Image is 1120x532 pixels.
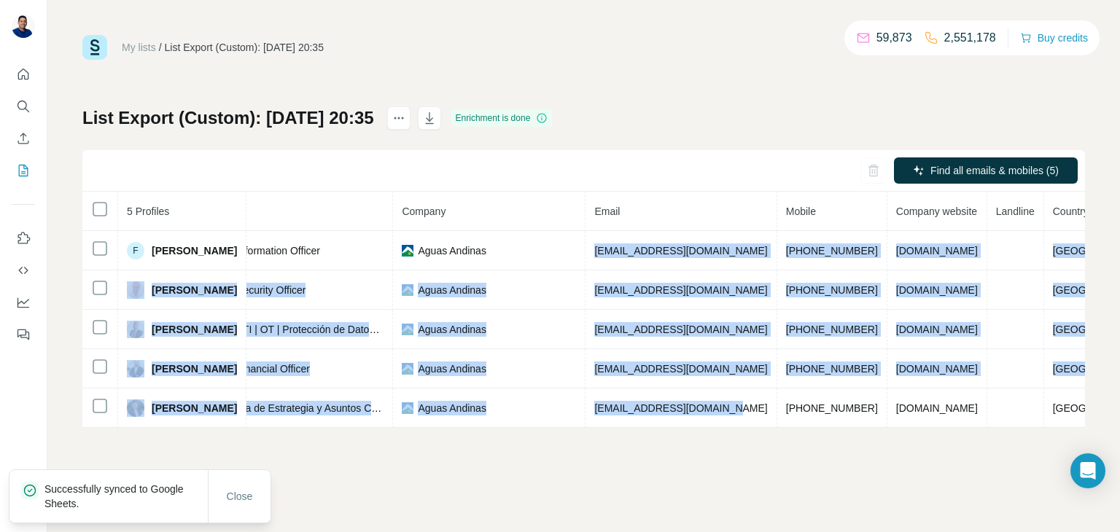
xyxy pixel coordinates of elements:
[82,35,107,60] img: Surfe Logo
[12,289,35,316] button: Dashboard
[152,401,237,415] span: [PERSON_NAME]
[127,360,144,378] img: Avatar
[786,245,878,257] span: [PHONE_NUMBER]
[786,284,878,296] span: [PHONE_NUMBER]
[227,489,253,504] span: Close
[786,363,878,375] span: [PHONE_NUMBER]
[44,482,208,511] p: Successfully synced to Google Sheets.
[152,283,237,297] span: [PERSON_NAME]
[127,399,144,417] img: Avatar
[122,42,156,53] a: My lists
[12,225,35,251] button: Use Surfe on LinkedIn
[418,243,486,258] span: Aguas Andinas
[896,206,977,217] span: Company website
[996,206,1035,217] span: Landline
[786,402,878,414] span: [PHONE_NUMBER]
[402,324,413,335] img: company-logo
[127,281,144,299] img: Avatar
[594,206,620,217] span: Email
[594,363,767,375] span: [EMAIL_ADDRESS][DOMAIN_NAME]
[12,15,35,38] img: Avatar
[786,324,878,335] span: [PHONE_NUMBER]
[451,109,553,127] div: Enrichment is done
[127,321,144,338] img: Avatar
[209,245,319,257] span: Chief Information Officer
[1053,206,1089,217] span: Country
[152,322,237,337] span: [PERSON_NAME]
[12,61,35,87] button: Quick start
[209,363,309,375] span: Chief Financial Officer
[896,324,978,335] span: [DOMAIN_NAME]
[127,206,169,217] span: 5 Profiles
[418,322,486,337] span: Aguas Andinas
[12,125,35,152] button: Enrich CSV
[594,284,767,296] span: [EMAIL_ADDRESS][DOMAIN_NAME]
[896,245,978,257] span: [DOMAIN_NAME]
[1020,28,1088,48] button: Buy credits
[82,106,374,130] h1: List Export (Custom): [DATE] 20:35
[127,242,144,259] div: F
[786,206,816,217] span: Mobile
[418,361,486,376] span: Aguas Andinas
[159,40,162,55] li: /
[1070,453,1105,488] div: Open Intercom Messenger
[387,106,411,130] button: actions
[896,402,978,414] span: [DOMAIN_NAME]
[165,40,324,55] div: List Export (Custom): [DATE] 20:35
[896,363,978,375] span: [DOMAIN_NAME]
[896,284,978,296] span: [DOMAIN_NAME]
[876,29,912,47] p: 59,873
[402,402,413,414] img: company-logo
[217,483,263,509] button: Close
[12,257,35,283] button: Use Surfe API
[152,361,237,376] span: [PERSON_NAME]
[209,284,306,296] span: Chief Security Officer
[152,243,237,258] span: [PERSON_NAME]
[12,321,35,348] button: Feedback
[12,157,35,184] button: My lists
[402,245,413,257] img: company-logo
[402,206,446,217] span: Company
[418,401,486,415] span: Aguas Andinas
[594,245,767,257] span: [EMAIL_ADDRESS][DOMAIN_NAME]
[594,402,767,414] span: [EMAIL_ADDRESS][DOMAIN_NAME]
[402,363,413,375] img: company-logo
[930,163,1059,178] span: Find all emails & mobiles (5)
[209,324,510,335] span: CISO | TI | OT | Protección de Datos | Seguridad de la Información
[209,402,421,414] span: Directora de Estrategia y Asuntos Corporativos
[12,93,35,120] button: Search
[402,284,413,296] img: company-logo
[418,283,486,297] span: Aguas Andinas
[594,324,767,335] span: [EMAIL_ADDRESS][DOMAIN_NAME]
[944,29,996,47] p: 2,551,178
[894,157,1078,184] button: Find all emails & mobiles (5)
